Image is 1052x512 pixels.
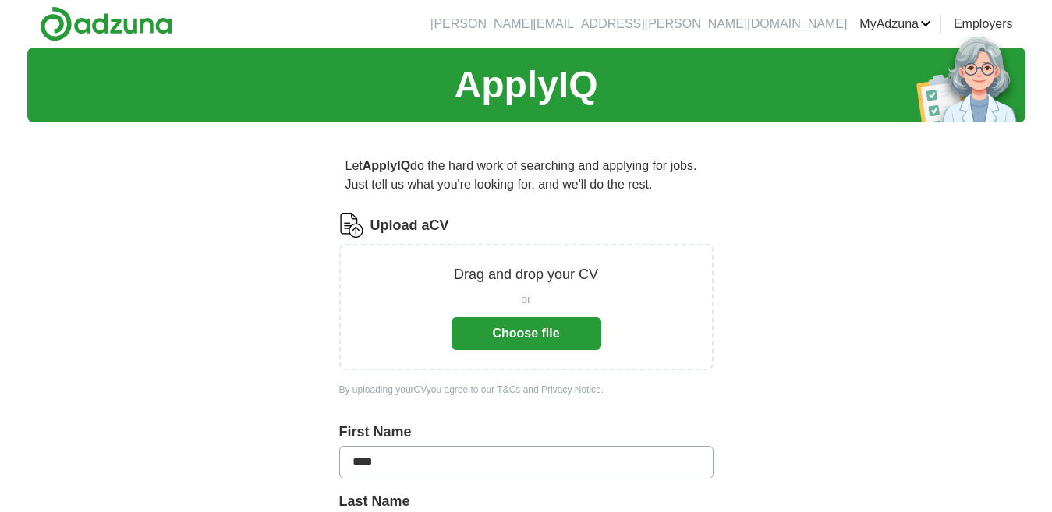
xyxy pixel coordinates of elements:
[430,15,847,34] li: [PERSON_NAME][EMAIL_ADDRESS][PERSON_NAME][DOMAIN_NAME]
[521,291,530,308] span: or
[339,491,714,512] label: Last Name
[859,15,931,34] a: MyAdzuna
[40,6,172,41] img: Adzuna logo
[454,264,598,285] p: Drag and drop your CV
[452,317,601,350] button: Choose file
[454,57,597,113] h1: ApplyIQ
[339,213,364,238] img: CV Icon
[363,159,410,172] strong: ApplyIQ
[541,384,601,395] a: Privacy Notice
[339,383,714,397] div: By uploading your CV you agree to our and .
[339,422,714,443] label: First Name
[497,384,520,395] a: T&Cs
[339,150,714,200] p: Let do the hard work of searching and applying for jobs. Just tell us what you're looking for, an...
[370,215,449,236] label: Upload a CV
[954,15,1013,34] a: Employers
